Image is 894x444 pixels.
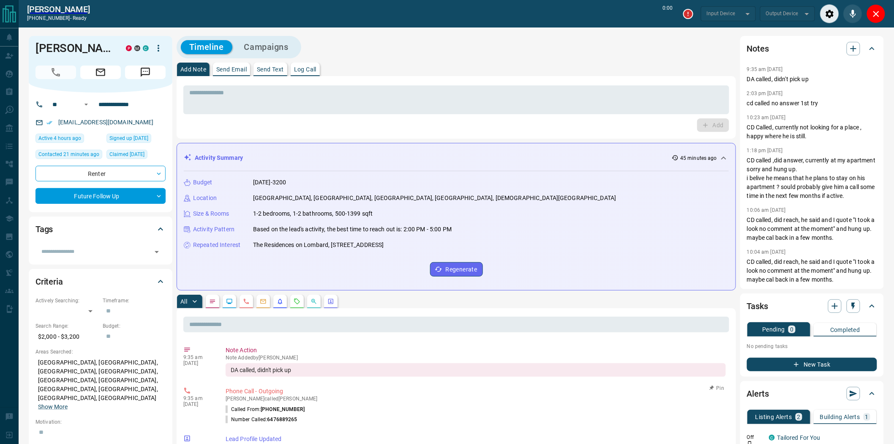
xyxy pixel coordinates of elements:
[216,66,247,72] p: Send Email
[747,387,769,400] h2: Alerts
[35,166,166,181] div: Renter
[843,4,862,23] div: Mute
[747,358,877,371] button: New Task
[35,134,102,145] div: Mon Aug 18 2025
[747,38,877,59] div: Notes
[209,298,216,305] svg: Notes
[106,150,166,162] div: Fri Feb 11 2022
[747,384,877,404] div: Alerts
[294,298,300,305] svg: Requests
[226,298,233,305] svg: Lead Browsing Activity
[103,297,166,304] p: Timeframe:
[226,435,726,444] p: Lead Profile Updated
[193,178,213,187] p: Budget
[747,42,769,55] h2: Notes
[106,134,166,145] div: Sun Feb 19 2017
[180,299,187,304] p: All
[243,298,250,305] svg: Calls
[193,209,229,218] p: Size & Rooms
[762,326,785,332] p: Pending
[755,414,792,420] p: Listing Alerts
[143,45,149,51] div: condos.ca
[253,209,373,218] p: 1-2 bedrooms, 1-2 bathrooms, 500-1399 sqft
[193,241,240,249] p: Repeated Interest
[747,66,783,72] p: 9:35 am [DATE]
[38,134,81,143] span: Active 4 hours ago
[790,326,793,332] p: 0
[867,4,886,23] div: Close
[109,150,144,159] span: Claimed [DATE]
[81,99,91,110] button: Open
[58,119,154,126] a: [EMAIL_ADDRESS][DOMAIN_NAME]
[125,66,166,79] span: Message
[35,330,98,344] p: $2,000 - $3,200
[184,150,729,166] div: Activity Summary45 minutes ago
[226,396,726,402] p: [PERSON_NAME] called [PERSON_NAME]
[430,262,483,277] button: Regenerate
[35,356,166,414] p: [GEOGRAPHIC_DATA], [GEOGRAPHIC_DATA], [GEOGRAPHIC_DATA], [GEOGRAPHIC_DATA], [GEOGRAPHIC_DATA], [G...
[253,178,286,187] p: [DATE]-3200
[327,298,334,305] svg: Agent Actions
[747,156,877,200] p: CD called ,did answer, currently at my apartment sorry and hung up. i belive he means that he pla...
[260,298,267,305] svg: Emails
[769,435,775,441] div: condos.ca
[35,188,166,204] div: Future Follow Up
[311,298,317,305] svg: Opportunities
[747,115,786,121] p: 10:23 am [DATE]
[180,66,206,72] p: Add Note
[35,219,166,239] div: Tags
[27,14,90,22] p: [PHONE_NUMBER] -
[183,360,213,366] p: [DATE]
[195,153,243,162] p: Activity Summary
[747,90,783,96] p: 2:03 pm [DATE]
[35,66,76,79] span: Call
[820,414,860,420] p: Building Alerts
[193,225,234,234] p: Activity Pattern
[747,433,764,441] p: Off
[134,45,140,51] div: mrloft.ca
[797,414,801,420] p: 2
[35,41,113,55] h1: [PERSON_NAME]
[226,406,305,413] p: Called From:
[35,418,166,426] p: Motivation:
[126,45,132,51] div: property.ca
[747,258,877,284] p: CD called, did reach, he said and I quote "I took a look no comment at the moment" and hung up. m...
[830,327,860,333] p: Completed
[747,123,877,141] p: CD Called, currently not looking for a place , happy where he is still.
[226,416,297,423] p: Number Called:
[35,271,166,292] div: Criteria
[27,4,90,14] a: [PERSON_NAME]
[73,15,87,21] span: ready
[747,75,877,84] p: DA called, didn't pick up
[193,194,217,203] p: Location
[680,154,717,162] p: 45 minutes ago
[183,395,213,401] p: 9:35 am
[109,134,148,143] span: Signed up [DATE]
[35,322,98,330] p: Search Range:
[38,403,68,411] button: Show More
[103,322,166,330] p: Budget:
[747,299,768,313] h2: Tasks
[747,216,877,242] p: CD called, did reach, he said and I quote "I took a look no comment at the moment" and hung up. m...
[257,66,284,72] p: Send Text
[261,406,305,412] span: [PHONE_NUMBER]
[35,348,166,356] p: Areas Searched:
[820,4,839,23] div: Audio Settings
[183,354,213,360] p: 9:35 am
[777,434,820,441] a: Tailored For You
[80,66,121,79] span: Email
[705,384,729,392] button: Pin
[253,241,384,249] p: The Residences on Lombard, [STREET_ADDRESS]
[747,99,877,108] p: cd called no answer 1st try
[226,387,726,396] p: Phone Call - Outgoing
[226,355,726,361] p: Note Added by [PERSON_NAME]
[236,40,297,54] button: Campaigns
[277,298,283,305] svg: Listing Alerts
[38,150,99,159] span: Contacted 21 minutes ago
[181,40,232,54] button: Timeline
[35,222,53,236] h2: Tags
[267,417,297,422] span: 6476889265
[35,297,98,304] p: Actively Searching:
[226,346,726,355] p: Note Action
